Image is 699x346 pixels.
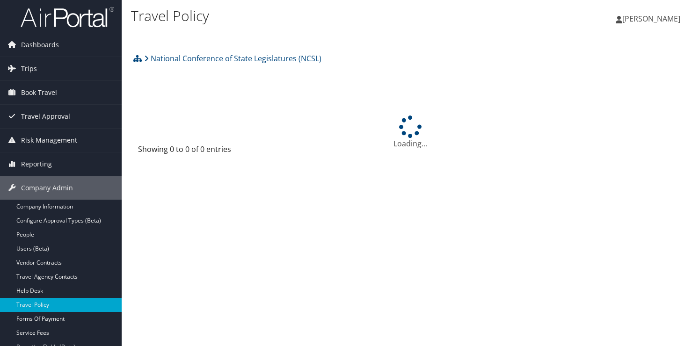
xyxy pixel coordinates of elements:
[21,105,70,128] span: Travel Approval
[616,5,690,33] a: [PERSON_NAME]
[21,176,73,200] span: Company Admin
[21,57,37,80] span: Trips
[21,152,52,176] span: Reporting
[144,49,321,68] a: National Conference of State Legislatures (NCSL)
[21,81,57,104] span: Book Travel
[131,6,503,26] h1: Travel Policy
[138,144,264,159] div: Showing 0 to 0 of 0 entries
[21,33,59,57] span: Dashboards
[622,14,680,24] span: [PERSON_NAME]
[21,6,114,28] img: airportal-logo.png
[21,129,77,152] span: Risk Management
[131,115,690,149] div: Loading...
